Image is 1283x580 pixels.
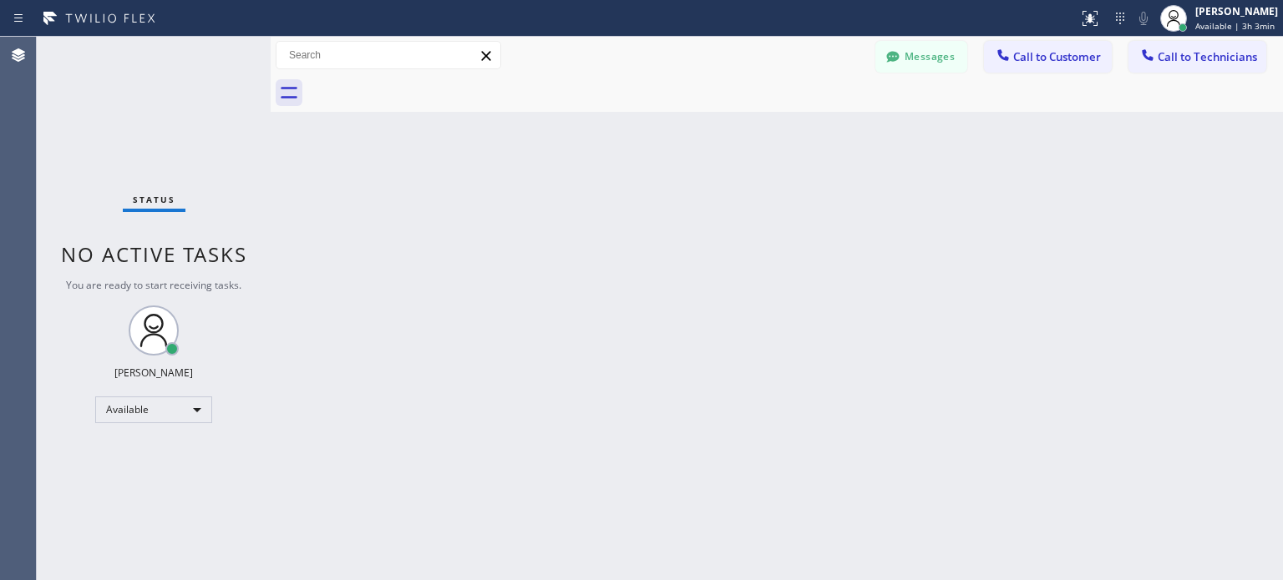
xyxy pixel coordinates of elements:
span: No active tasks [61,240,247,268]
span: Status [133,194,175,205]
button: Messages [875,41,967,73]
div: Available [95,396,212,423]
button: Mute [1132,7,1155,30]
button: Call to Customer [984,41,1112,73]
span: You are ready to start receiving tasks. [66,278,241,292]
input: Search [276,42,500,68]
span: Available | 3h 3min [1195,20,1275,32]
span: Call to Technicians [1158,49,1257,64]
div: [PERSON_NAME] [114,366,193,380]
button: Call to Technicians [1128,41,1266,73]
span: Call to Customer [1013,49,1101,64]
div: [PERSON_NAME] [1195,4,1278,18]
